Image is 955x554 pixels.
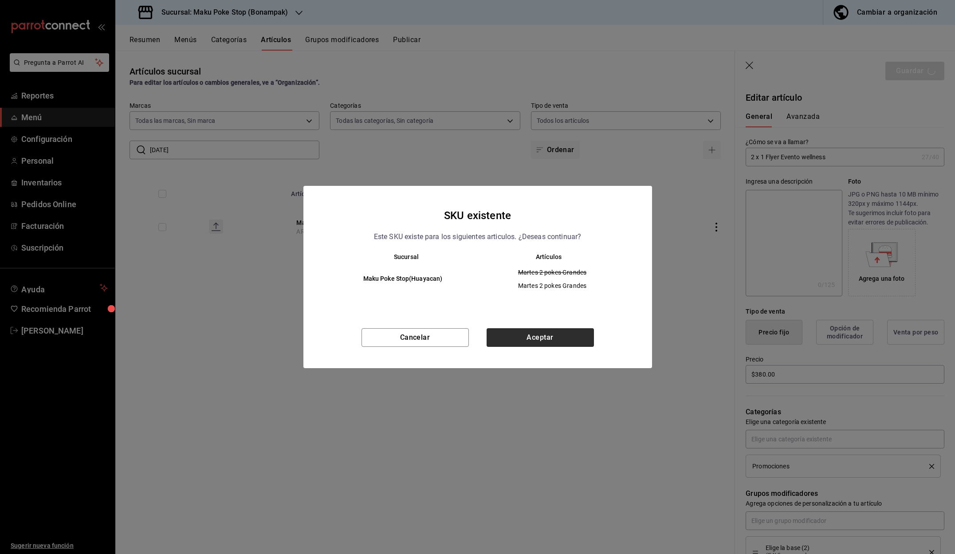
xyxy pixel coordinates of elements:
button: Cancelar [362,328,469,347]
p: Este SKU existe para los siguientes articulos. ¿Deseas continuar? [374,231,582,243]
span: Martes 2 pokes Grandes [485,281,620,290]
th: Sucursal [321,253,478,260]
button: Aceptar [487,328,594,347]
h6: Maku Poke Stop(Huayacan) [335,274,471,284]
h4: SKU existente [444,207,511,224]
span: Martes 2 pokes Grandes [485,268,620,277]
th: Artículos [478,253,634,260]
